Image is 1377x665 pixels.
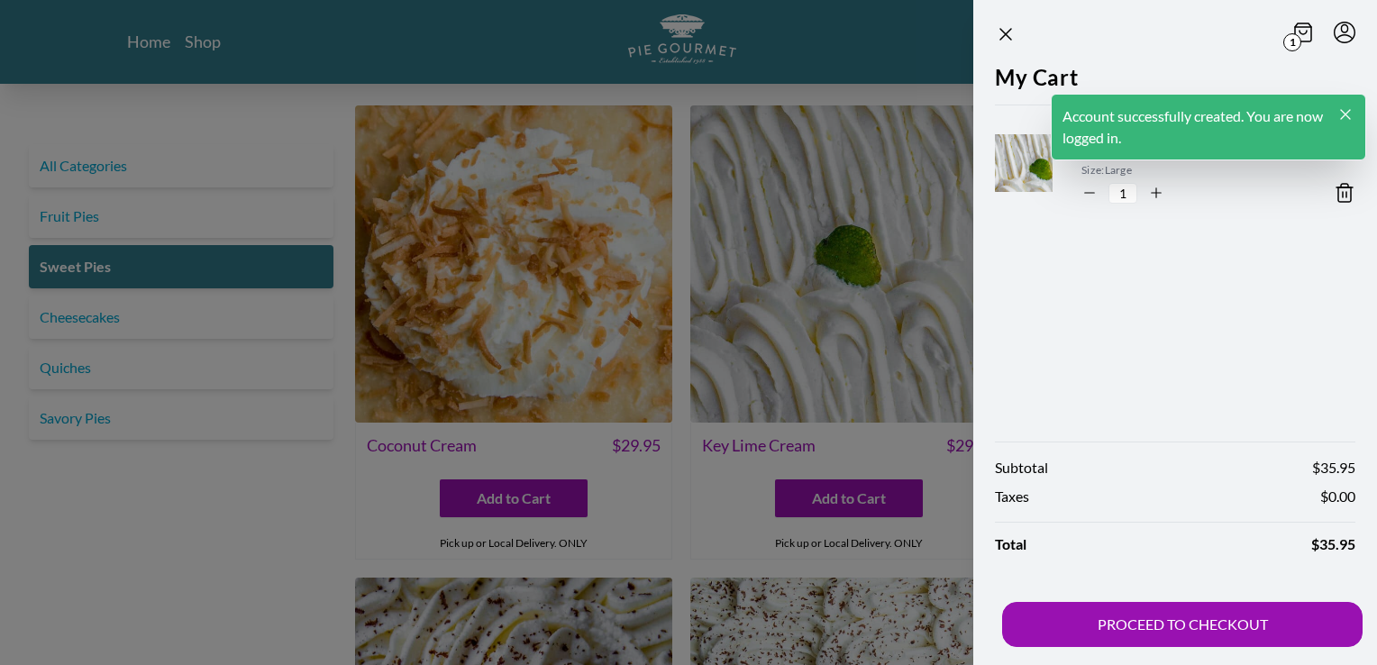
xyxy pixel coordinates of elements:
span: $ 0.00 [1320,486,1355,507]
h2: My Cart [995,61,1355,105]
img: Product Image [986,117,1096,227]
span: $ 35.95 [1312,457,1355,478]
button: PROCEED TO CHECKOUT [1002,602,1363,647]
span: Total [995,533,1026,555]
span: Taxes [995,486,1029,507]
span: Size: Large [1081,162,1283,178]
span: 1 [1283,33,1301,51]
span: Subtotal [995,457,1048,478]
button: Menu [1334,22,1355,43]
button: Close panel [995,23,1017,45]
button: Close panel [1336,105,1354,123]
h1: Account successfully created. You are now logged in. [1062,105,1336,149]
span: $ 35.95 [1311,533,1355,555]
